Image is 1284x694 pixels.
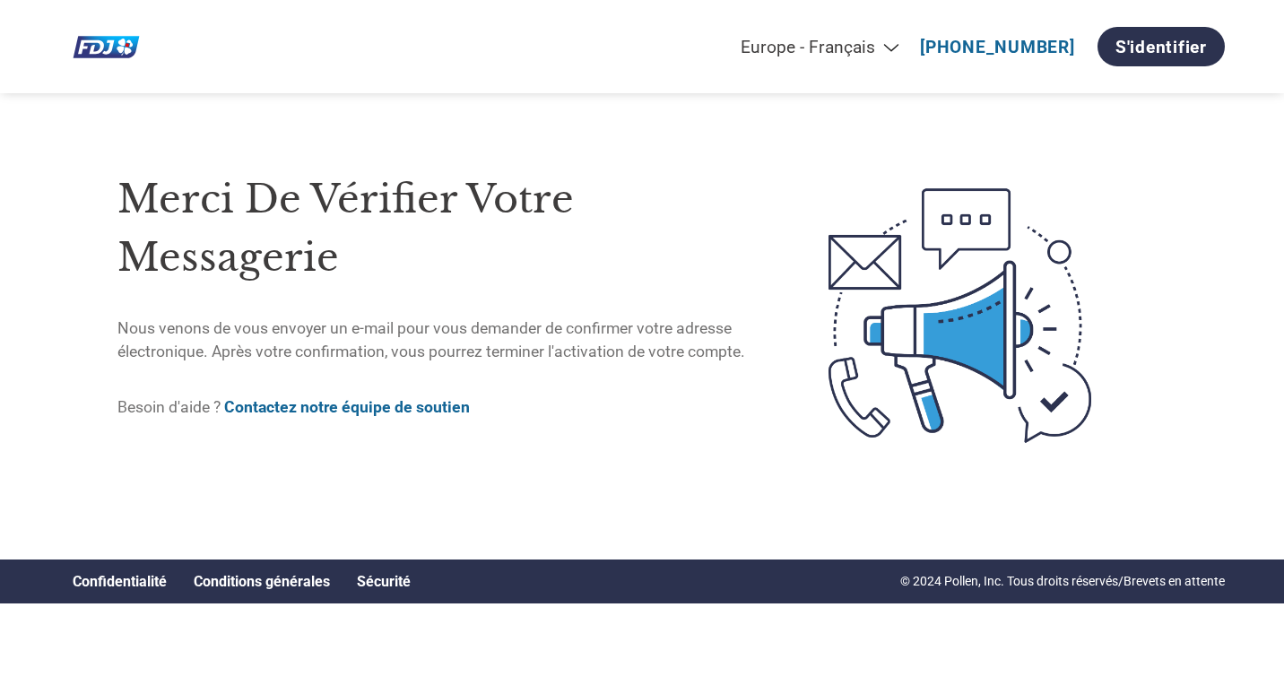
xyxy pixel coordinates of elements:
[59,22,154,72] img: La Française des Jeux
[920,37,1075,57] a: [PHONE_NUMBER]
[117,170,753,286] h1: Merci de vérifier votre messagerie
[117,395,753,419] p: Besoin d'aide ?
[117,317,753,364] p: Nous venons de vous envoyer un e-mail pour vous demander de confirmer votre adresse électronique....
[224,398,470,416] a: Contactez notre équipe de soutien
[194,573,330,590] a: Conditions générales
[900,572,1225,591] p: © 2024 Pollen, Inc. Tous droits réservés/Brevets en attente
[1097,27,1225,66] a: S'identifier
[753,156,1167,475] img: open-email
[73,573,167,590] a: Confidentialité
[357,573,411,590] a: Sécurité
